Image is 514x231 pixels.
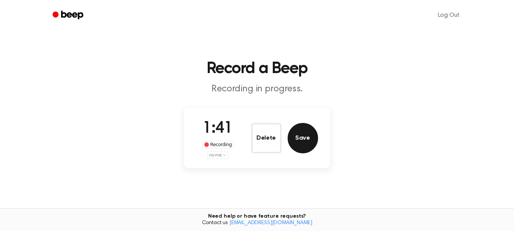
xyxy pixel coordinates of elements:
a: Log Out [430,6,467,24]
h1: Record a Beep [62,61,452,77]
button: no mic [207,151,229,159]
span: Contact us [5,220,509,227]
a: [EMAIL_ADDRESS][DOMAIN_NAME] [229,220,312,226]
div: Recording [202,141,234,148]
button: Delete Audio Record [251,123,282,153]
span: no mic [209,152,222,159]
span: 1:41 [203,121,233,137]
p: Recording in progress. [111,83,403,96]
a: Beep [47,8,90,23]
button: Save Audio Record [288,123,318,153]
